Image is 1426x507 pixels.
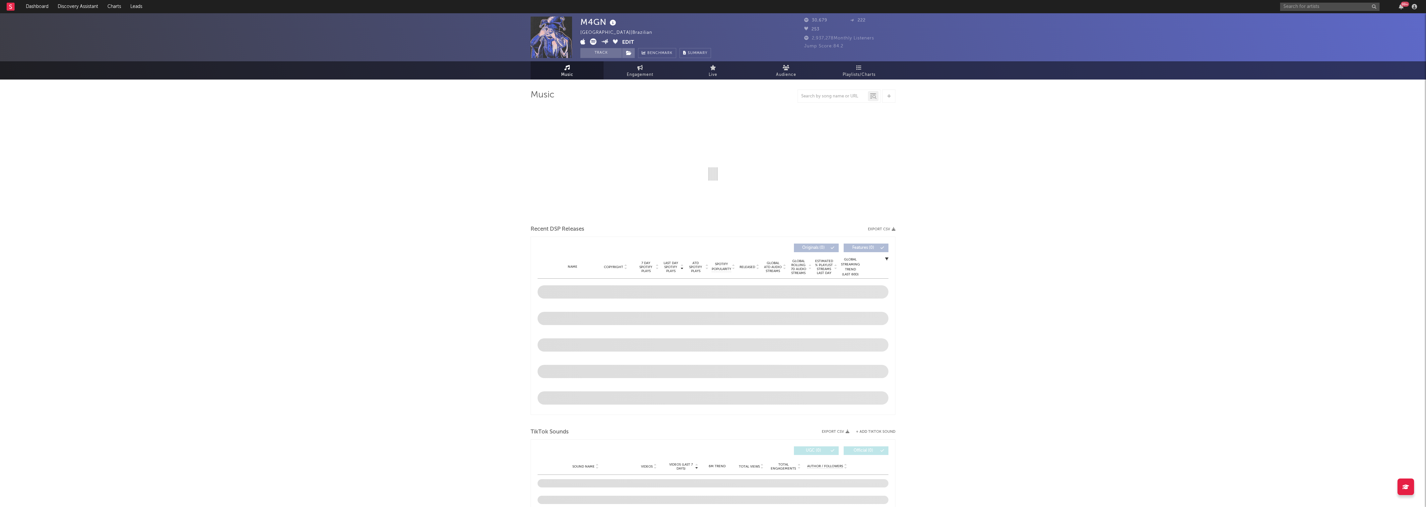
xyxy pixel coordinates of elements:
button: Originals(0) [794,244,839,252]
a: Music [531,61,604,80]
span: 253 [804,27,819,31]
a: Live [677,61,749,80]
button: + Add TikTok Sound [856,430,895,434]
span: Music [561,71,573,79]
span: Total Views [739,465,760,469]
input: Search for artists [1280,3,1380,11]
button: Track [580,48,622,58]
div: [GEOGRAPHIC_DATA] | Brazilian [580,29,660,37]
span: 7 Day Spotify Plays [637,261,655,273]
span: Recent DSP Releases [531,225,584,233]
span: 222 [850,18,866,23]
button: Export CSV [822,430,849,434]
span: Total Engagements [770,463,797,471]
span: Audience [776,71,796,79]
a: Playlists/Charts [822,61,895,80]
span: Copyright [604,265,623,269]
a: Benchmark [638,48,676,58]
span: Playlists/Charts [843,71,875,79]
a: Audience [749,61,822,80]
span: Jump Score: 84.2 [804,44,843,48]
div: 6M Trend [702,464,733,469]
span: Originals ( 0 ) [798,246,829,250]
span: Author / Followers [807,464,843,469]
span: Spotify Popularity [712,262,731,272]
span: Official ( 0 ) [848,449,878,453]
button: Summary [680,48,711,58]
button: Export CSV [868,227,895,231]
div: Global Streaming Trend (Last 60D) [840,257,860,277]
span: Estimated % Playlist Streams Last Day [815,259,833,275]
button: Features(0) [844,244,888,252]
span: Sound Name [572,465,595,469]
button: + Add TikTok Sound [849,430,895,434]
span: Videos [641,465,653,469]
span: 2,937,278 Monthly Listeners [804,36,874,40]
span: Features ( 0 ) [848,246,878,250]
input: Search by song name or URL [798,94,868,99]
span: TikTok Sounds [531,428,569,436]
span: 30,679 [804,18,827,23]
span: Last Day Spotify Plays [662,261,680,273]
div: Name [551,264,594,269]
button: 99+ [1399,4,1403,9]
span: Global Rolling 7D Audio Streams [789,259,808,275]
span: Benchmark [647,49,673,57]
button: Official(0) [844,446,888,455]
span: Engagement [627,71,653,79]
button: Edit [622,38,634,47]
span: Live [709,71,717,79]
div: 99 + [1401,2,1409,7]
span: ATD Spotify Plays [687,261,704,273]
a: Engagement [604,61,677,80]
div: M4GN [580,17,618,28]
span: Global ATD Audio Streams [764,261,782,273]
span: Videos (last 7 days) [668,463,694,471]
span: Released [740,265,755,269]
button: UGC(0) [794,446,839,455]
span: Summary [688,51,707,55]
span: UGC ( 0 ) [798,449,829,453]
